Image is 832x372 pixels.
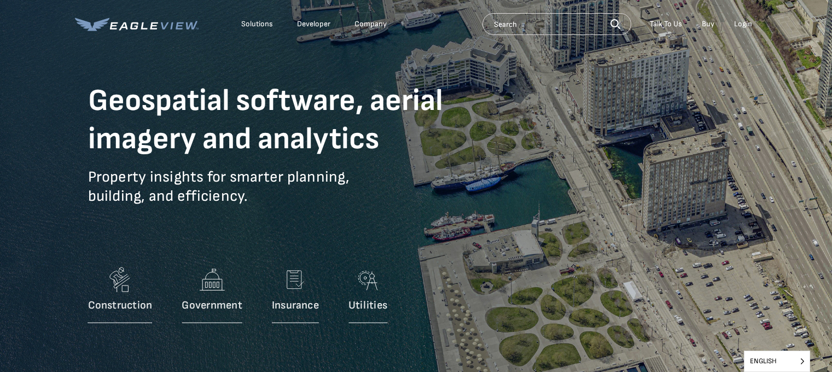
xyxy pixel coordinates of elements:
div: Company [354,19,387,29]
a: Buy [702,19,714,29]
div: Solutions [241,19,273,29]
input: Search [482,13,631,35]
h1: Geospatial software, aerial imagery and analytics [88,82,482,159]
p: Property insights for smarter planning, building, and efficiency. [88,167,482,222]
p: Government [182,299,242,312]
a: Insurance [272,263,319,329]
a: Developer [297,19,330,29]
a: Government [182,263,242,329]
div: Login [734,19,752,29]
p: Insurance [272,299,319,312]
a: Construction [88,263,153,329]
p: Construction [88,299,153,312]
div: Talk To Us [650,19,682,29]
p: Utilities [348,299,387,312]
span: English [744,351,810,371]
aside: Language selected: English [744,351,810,372]
a: Utilities [348,263,387,329]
